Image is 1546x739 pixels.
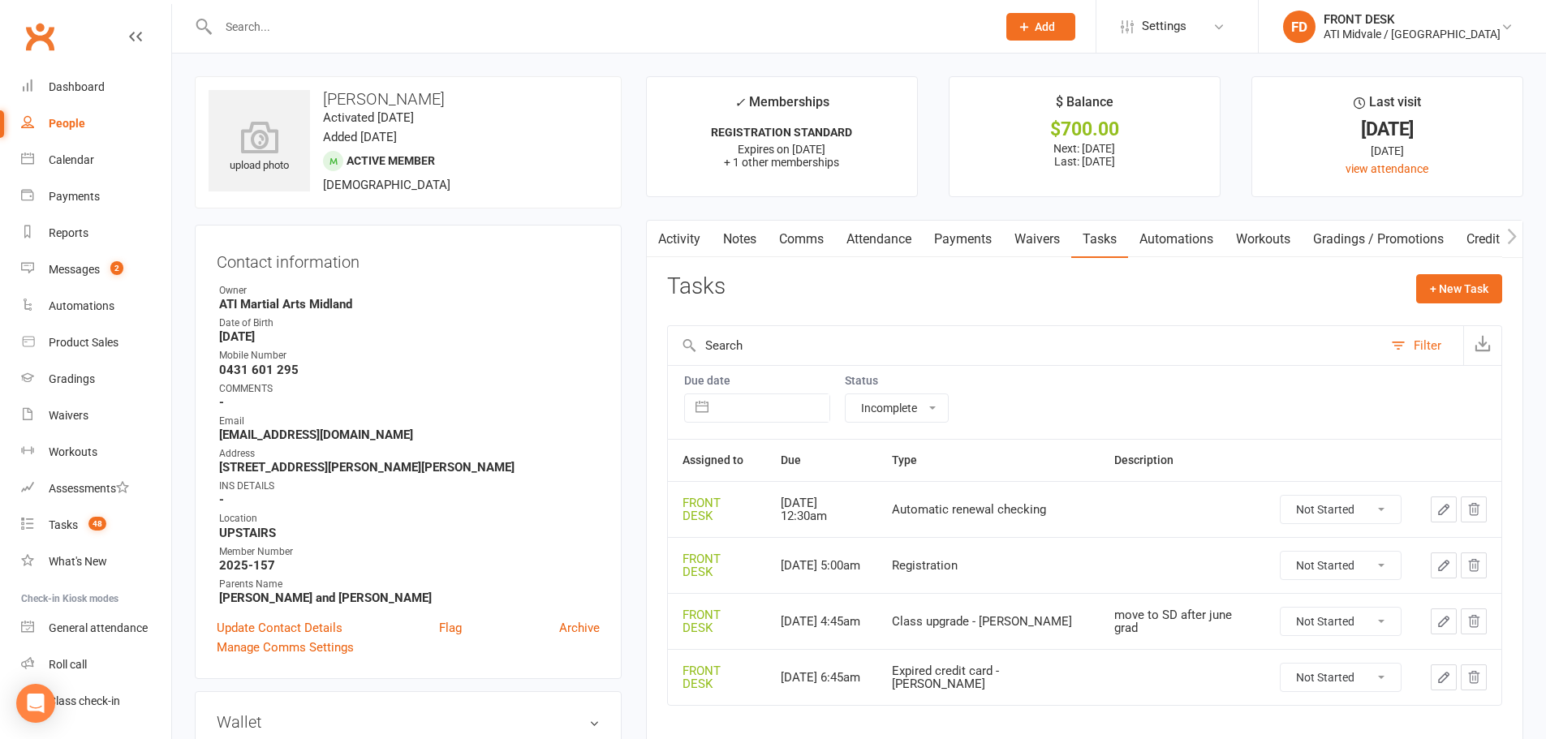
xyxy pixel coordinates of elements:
span: Add [1035,20,1055,33]
a: What's New [21,544,171,580]
div: $ Balance [1056,92,1113,121]
div: [DATE] 5:00am [781,559,863,573]
strong: ATI Martial Arts Midland [219,297,600,311]
span: + 1 other memberships [724,156,839,169]
div: Calendar [49,153,94,166]
a: Reports [21,215,171,251]
a: Automations [1128,221,1225,258]
th: Assigned to [668,440,766,481]
div: Last visit [1354,92,1421,121]
div: Dashboard [49,80,105,93]
a: Gradings [21,361,171,397]
h3: Contact information [217,247,600,271]
h3: Wallet [217,713,600,731]
button: + New Task [1416,274,1502,303]
a: Roll call [21,647,171,683]
div: Email [219,414,600,429]
a: Class kiosk mode [21,683,171,720]
strong: [PERSON_NAME] and [PERSON_NAME] [219,591,600,605]
div: upload photo [209,121,310,174]
div: COMMENTS [219,381,600,397]
a: Waivers [21,397,171,434]
a: Payments [21,178,171,215]
a: General attendance kiosk mode [21,610,171,647]
div: Member Number [219,544,600,560]
strong: 0431 601 295 [219,363,600,377]
i: ✓ [734,95,745,110]
a: Update Contact Details [217,618,342,638]
a: Assessments [21,470,171,507]
div: People [49,117,85,130]
label: Status [845,374,949,387]
strong: 2025-157 [219,558,600,573]
strong: [STREET_ADDRESS][PERSON_NAME][PERSON_NAME] [219,460,600,475]
a: Messages 2 [21,251,171,288]
div: Address [219,446,600,462]
div: Tasks [49,518,78,531]
button: Add [1006,13,1075,41]
div: move to SD after june grad [1114,608,1251,635]
div: Filter [1414,336,1441,355]
a: People [21,105,171,142]
a: Comms [768,221,835,258]
strong: [DATE] [219,329,600,344]
a: Automations [21,288,171,324]
div: [DATE] [1267,142,1508,160]
a: Archive [559,618,600,638]
a: Tasks 48 [21,507,171,544]
span: Settings [1142,8,1186,45]
div: FRONT DESK [683,552,751,579]
div: Date of Birth [219,316,600,331]
input: Search... [213,15,985,38]
div: INS DETAILS [219,479,600,494]
a: Payments [923,221,1003,258]
div: FRONT DESK [683,608,751,635]
strong: UPSTAIRS [219,526,600,540]
a: Attendance [835,221,923,258]
div: Location [219,511,600,526]
span: Expires on [DATE] [738,143,825,156]
a: Clubworx [19,16,60,57]
a: Dashboard [21,69,171,105]
div: [DATE] 6:45am [781,671,863,685]
button: Filter [1383,326,1463,365]
span: [DEMOGRAPHIC_DATA] [323,178,450,192]
a: Waivers [1003,221,1071,258]
div: Open Intercom Messenger [16,684,55,723]
a: Activity [647,221,712,258]
a: Gradings / Promotions [1302,221,1455,258]
div: Automations [49,299,114,312]
a: Workouts [1225,221,1302,258]
div: Class check-in [49,694,120,707]
div: Reports [49,226,88,239]
div: FRONT DESK [1324,12,1501,27]
a: Product Sales [21,324,171,361]
a: Notes [712,221,768,258]
div: [DATE] 12:30am [781,496,863,523]
label: Due date [684,374,830,387]
div: Parents Name [219,577,600,592]
div: Product Sales [49,336,118,349]
div: Memberships [734,92,829,122]
th: Description [1100,440,1265,481]
time: Added [DATE] [323,130,397,144]
p: Next: [DATE] Last: [DATE] [964,142,1205,168]
a: Tasks [1071,221,1128,258]
h3: Tasks [667,274,726,299]
a: Manage Comms Settings [217,638,354,657]
a: Flag [439,618,462,638]
span: 48 [88,517,106,531]
a: Workouts [21,434,171,470]
span: Active member [347,154,435,167]
div: [DATE] [1267,121,1508,138]
div: Mobile Number [219,348,600,363]
div: ATI Midvale / [GEOGRAPHIC_DATA] [1324,27,1501,41]
input: Search [668,326,1383,365]
div: FRONT DESK [683,664,751,691]
div: Registration [892,559,1085,573]
strong: - [219,492,600,507]
div: What's New [49,555,107,568]
div: $700.00 [964,121,1205,138]
div: General attendance [49,621,148,634]
strong: [EMAIL_ADDRESS][DOMAIN_NAME] [219,428,600,442]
